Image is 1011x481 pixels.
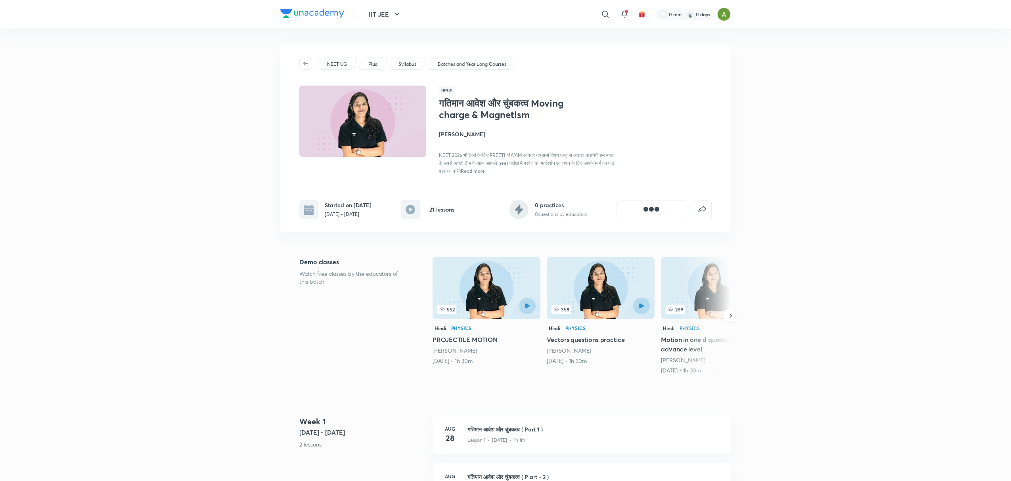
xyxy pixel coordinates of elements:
[326,61,348,68] a: NEET UG
[680,326,700,330] div: Physics
[439,86,455,94] span: Hindi
[666,305,685,314] span: 269
[433,257,540,365] a: 552HindiPhysicsPROJECTILE MOTION[PERSON_NAME][DATE] • 1h 30m
[461,168,485,174] span: Read more
[299,428,426,437] h5: [DATE] - [DATE]
[547,257,655,365] a: 358HindiPhysicsVectors questions practice[PERSON_NAME][DATE] • 1h 30m
[437,305,456,314] span: 552
[661,356,769,364] div: Preeti Diwakar
[717,8,731,21] img: Ajay A
[433,347,540,355] div: Preeti Diwakar
[535,201,587,209] h6: 0 practices
[433,324,448,332] div: Hindi
[661,324,676,332] div: Hindi
[617,200,686,219] button: [object Object]
[442,425,458,432] h6: Aug
[467,437,525,444] p: Lesson 1 • [DATE] • 1h 1m
[433,357,540,365] div: 13th Jun • 1h 30m
[325,211,371,218] p: [DATE] - [DATE]
[442,473,458,480] h6: Aug
[638,11,645,18] img: avatar
[693,200,712,219] button: false
[433,335,540,344] h5: PROJECTILE MOTION
[661,356,705,364] a: [PERSON_NAME]
[433,416,731,463] a: Aug28गतिमान आवेश और चुंबकत्व ( Part 1 )Lesson 1 • [DATE] • 1h 1m
[325,201,371,209] h6: Started on [DATE]
[439,97,569,120] h1: गतिमान आवेश और चुंबकत्व Moving charge & Magnetism
[433,257,540,365] a: PROJECTILE MOTION
[467,473,721,481] h3: गतिमान आवेश और चुंबकत्व ( P art - 2 )
[547,347,591,354] a: [PERSON_NAME]
[327,61,347,68] p: NEET UG
[661,366,769,374] div: 2nd Aug • 1h 30m
[299,257,407,267] h5: Demo classes
[429,205,454,214] h6: 21 lessons
[661,335,769,354] h5: Motion in one d questions practice advance level
[368,61,377,68] p: Plus
[438,61,506,68] p: Batches and Year Long Courses
[636,8,648,21] button: avatar
[367,61,379,68] a: Plus
[547,357,655,365] div: 19th Jul • 1h 30m
[299,440,426,449] p: 2 lessons
[547,324,562,332] div: Hindi
[398,61,416,68] p: Syllabus
[661,257,769,374] a: Motion in one d questions practice advance level
[551,305,571,314] span: 358
[299,416,426,428] h4: Week 1
[439,130,617,138] h4: [PERSON_NAME]
[364,6,406,22] button: IIT JEE
[547,335,655,344] h5: Vectors questions practice
[451,326,471,330] div: Physics
[661,257,769,374] a: 269HindiPhysicsMotion in one d questions practice advance level[PERSON_NAME][DATE] • 1h 30m
[439,152,615,174] span: NEET 2026 भौतिकी के लिए PREETI MA'AM आपको नए सभी विषय वस्तु से अवगत करायेगी हम भारत के सबसे अच्छी...
[433,347,477,354] a: [PERSON_NAME]
[397,61,418,68] a: Syllabus
[547,257,655,365] a: Vectors questions practice
[535,211,587,218] p: 0 questions by educators
[299,270,407,286] p: Watch free classes by the educators of this batch
[280,9,344,20] a: Company Logo
[298,85,427,158] img: Thumbnail
[437,61,508,68] a: Batches and Year Long Courses
[565,326,586,330] div: Physics
[547,347,655,355] div: Preeti Diwakar
[467,425,721,433] h3: गतिमान आवेश और चुंबकत्व ( Part 1 )
[686,10,694,18] img: streak
[280,9,344,18] img: Company Logo
[442,432,458,444] h4: 28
